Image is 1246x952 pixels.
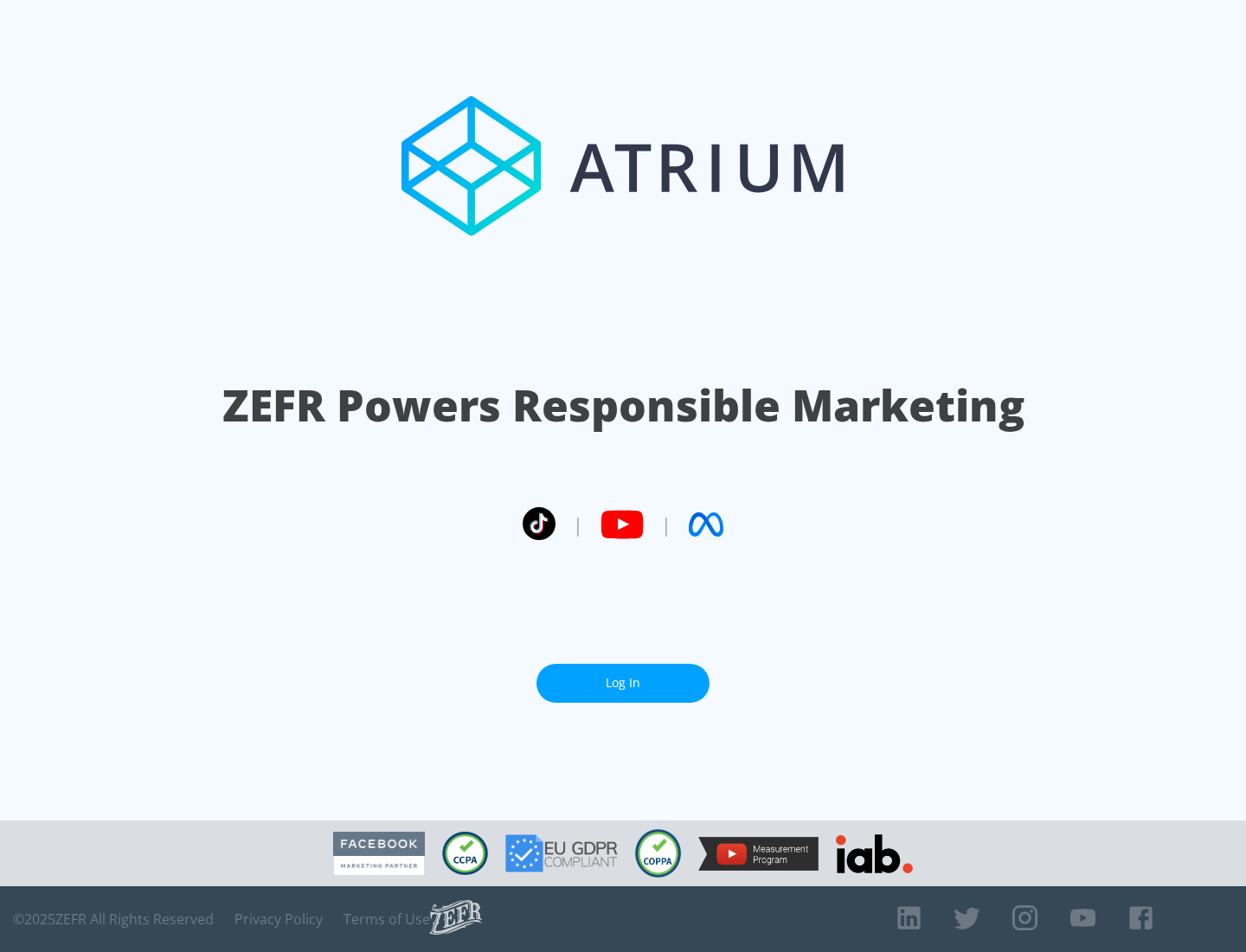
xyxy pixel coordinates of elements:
a: Privacy Policy [234,910,323,928]
h1: ZEFR Powers Responsible Marketing [222,376,1024,435]
a: Terms of Use [344,910,430,928]
img: GDPR Compliant [505,834,618,872]
span: | [573,511,583,537]
span: | [661,511,671,537]
img: CCPA Compliant [442,832,488,875]
img: YouTube Measurement Program [698,837,819,871]
a: Log In [536,664,710,703]
span: © 2025 ZEFR All Rights Reserved [13,910,214,928]
img: IAB [836,834,913,873]
img: Facebook Marketing Partner [333,832,425,876]
img: COPPA Compliant [635,829,681,878]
